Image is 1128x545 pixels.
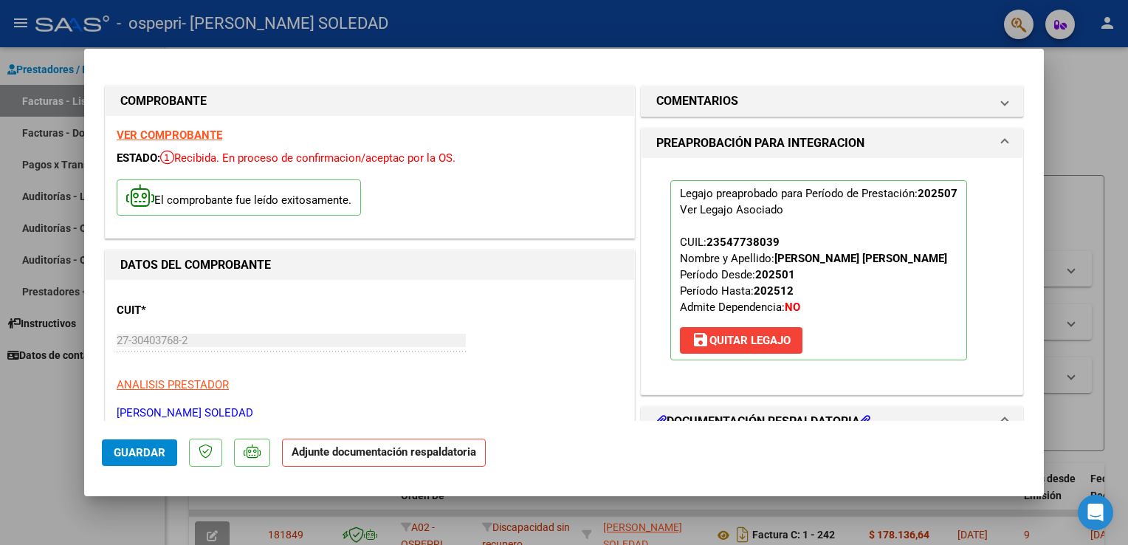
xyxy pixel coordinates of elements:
[774,252,947,265] strong: [PERSON_NAME] [PERSON_NAME]
[656,413,870,431] h1: DOCUMENTACIÓN RESPALDATORIA
[117,405,623,422] p: [PERSON_NAME] SOLEDAD
[160,151,455,165] span: Recibida. En proceso de confirmacion/aceptac por la OS.
[102,439,177,466] button: Guardar
[706,234,780,250] div: 23547738039
[117,151,160,165] span: ESTADO:
[117,302,269,319] p: CUIT
[120,258,271,272] strong: DATOS DEL COMPROBANTE
[680,202,783,218] div: Ver Legajo Asociado
[642,86,1022,116] mat-expansion-panel-header: COMENTARIOS
[692,334,791,347] span: Quitar Legajo
[117,128,222,142] a: VER COMPROBANTE
[656,92,738,110] h1: COMENTARIOS
[292,445,476,459] strong: Adjunte documentación respaldatoria
[642,158,1022,394] div: PREAPROBACIÓN PARA INTEGRACION
[918,187,957,200] strong: 202507
[120,94,207,108] strong: COMPROBANTE
[785,301,800,314] strong: NO
[642,407,1022,436] mat-expansion-panel-header: DOCUMENTACIÓN RESPALDATORIA
[642,128,1022,158] mat-expansion-panel-header: PREAPROBACIÓN PARA INTEGRACION
[754,284,794,298] strong: 202512
[680,236,947,314] span: CUIL: Nombre y Apellido: Período Desde: Período Hasta: Admite Dependencia:
[692,331,709,349] mat-icon: save
[117,179,361,216] p: El comprobante fue leído exitosamente.
[680,327,802,354] button: Quitar Legajo
[670,180,967,360] p: Legajo preaprobado para Período de Prestación:
[114,446,165,459] span: Guardar
[656,134,864,152] h1: PREAPROBACIÓN PARA INTEGRACION
[117,378,229,391] span: ANALISIS PRESTADOR
[1078,495,1113,530] div: Open Intercom Messenger
[755,268,795,281] strong: 202501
